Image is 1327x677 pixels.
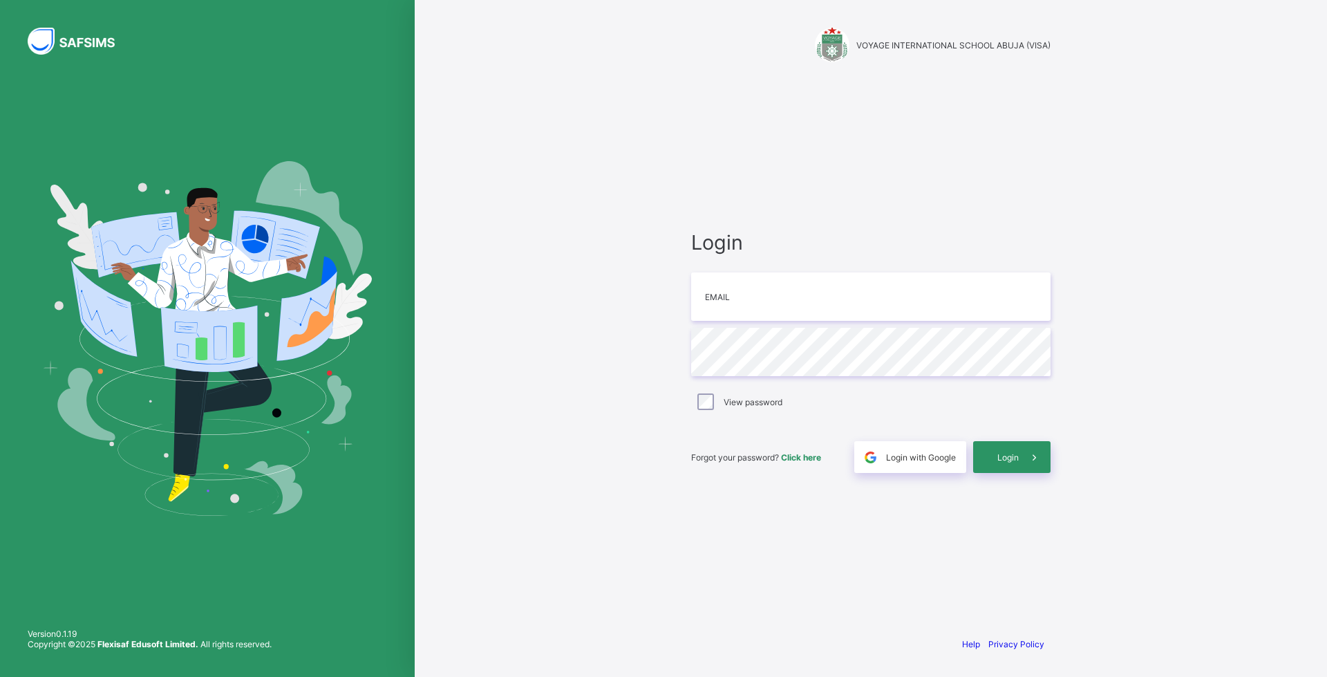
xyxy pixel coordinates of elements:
a: Privacy Policy [988,639,1044,649]
img: google.396cfc9801f0270233282035f929180a.svg [863,449,878,465]
span: Login [997,452,1019,463]
a: Help [962,639,980,649]
span: Login with Google [886,452,956,463]
span: VOYAGE INTERNATIONAL SCHOOL ABUJA (VISA) [856,40,1051,50]
img: Hero Image [43,161,372,515]
span: Copyright © 2025 All rights reserved. [28,639,272,649]
span: Version 0.1.19 [28,629,272,639]
span: Login [691,230,1051,254]
img: SAFSIMS Logo [28,28,131,55]
label: View password [724,397,782,407]
a: Click here [781,452,821,463]
span: Forgot your password? [691,452,821,463]
strong: Flexisaf Edusoft Limited. [97,639,198,649]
